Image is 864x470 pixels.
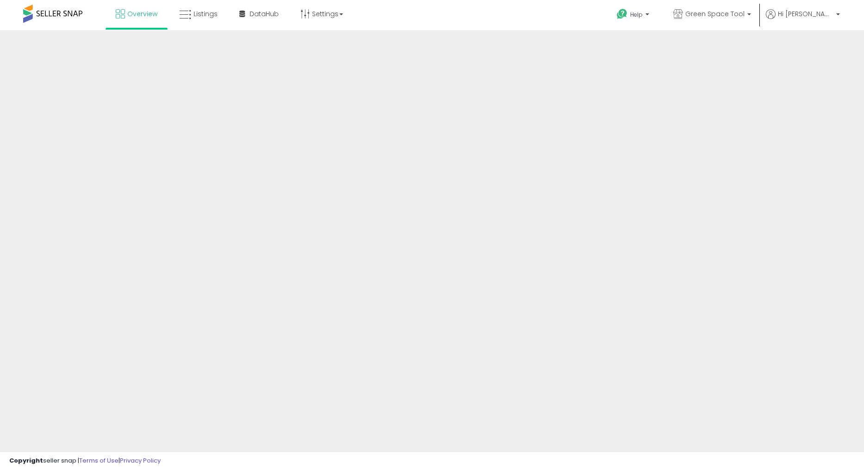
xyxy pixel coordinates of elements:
[194,9,218,19] span: Listings
[630,11,643,19] span: Help
[778,9,833,19] span: Hi [PERSON_NAME]
[250,9,279,19] span: DataHub
[127,9,157,19] span: Overview
[616,8,628,20] i: Get Help
[766,9,840,30] a: Hi [PERSON_NAME]
[685,9,745,19] span: Green Space Tool
[609,1,658,30] a: Help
